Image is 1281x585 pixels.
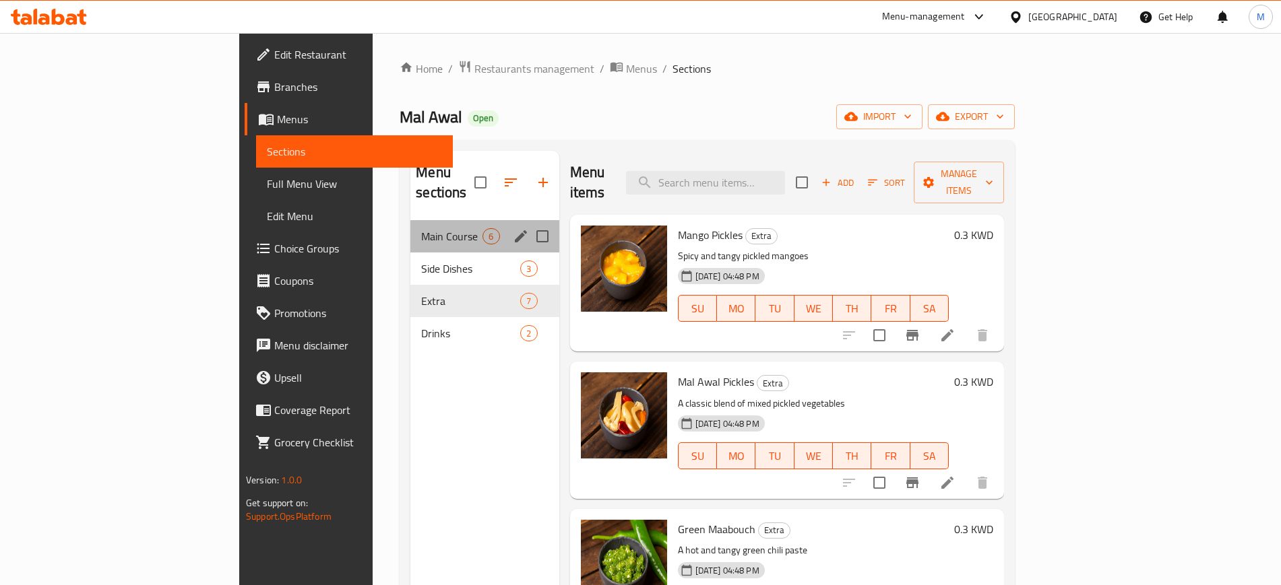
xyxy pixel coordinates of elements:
h6: 0.3 KWD [954,520,993,539]
p: A classic blend of mixed pickled vegetables [678,395,949,412]
span: Select section [788,168,816,197]
div: Side Dishes3 [410,252,559,285]
button: Add [816,172,859,193]
span: Sort [868,175,905,191]
button: WE [794,295,833,322]
a: Menus [610,60,657,77]
a: Edit Menu [256,200,453,232]
span: 6 [483,230,499,243]
nav: Menu sections [410,215,559,355]
img: Mango Pickles [581,226,667,312]
img: Mal Awal Pickles [581,372,667,458]
button: Branch-specific-item [896,467,929,499]
button: import [836,104,923,129]
span: TU [761,299,788,318]
button: Manage items [914,162,1004,203]
a: Branches [245,71,453,103]
button: export [928,104,1015,129]
span: Open [468,112,499,124]
span: [DATE] 04:48 PM [690,417,765,430]
span: Extra [421,293,520,309]
p: A hot and tangy green chili paste [678,542,949,559]
span: SA [916,446,943,466]
span: Select to update [865,321,894,349]
a: Menus [245,103,453,135]
span: Version: [246,471,279,489]
span: WE [800,446,827,466]
a: Promotions [245,297,453,329]
span: Promotions [274,305,442,321]
span: Extra [757,376,788,391]
span: Restaurants management [474,61,594,77]
span: Branches [274,79,442,95]
span: Coupons [274,273,442,289]
span: Drinks [421,325,520,341]
a: Menu disclaimer [245,329,453,362]
span: Coverage Report [274,402,442,418]
span: 1.0.0 [281,471,302,489]
li: / [600,61,604,77]
span: SU [684,299,712,318]
button: Branch-specific-item [896,319,929,351]
button: edit [511,226,531,246]
span: Side Dishes [421,261,520,277]
span: import [847,108,912,125]
div: Extra [757,375,789,391]
button: MO [717,442,755,469]
a: Support.OpsPlatform [246,508,332,525]
span: Full Menu View [267,176,442,192]
div: Extra [745,228,778,244]
span: M [1257,9,1265,24]
span: SU [684,446,712,466]
a: Edit menu item [939,327,956,343]
h6: 0.3 KWD [954,372,993,391]
button: FR [871,442,910,469]
div: [GEOGRAPHIC_DATA] [1028,9,1117,24]
span: SA [916,299,943,318]
span: 7 [521,295,536,308]
button: SU [678,442,717,469]
button: WE [794,442,833,469]
button: SU [678,295,717,322]
a: Upsell [245,362,453,394]
a: Coverage Report [245,394,453,426]
input: search [626,171,785,195]
a: Sections [256,135,453,168]
a: Grocery Checklist [245,426,453,458]
nav: breadcrumb [400,60,1015,77]
span: Choice Groups [274,240,442,256]
div: Drinks2 [410,317,559,349]
span: Get support on: [246,494,308,512]
button: TH [833,442,871,469]
button: TH [833,295,871,322]
div: Main Course6edit [410,220,559,252]
span: Extra [759,522,790,538]
span: Mango Pickles [678,225,743,245]
a: Full Menu View [256,168,453,200]
span: TH [838,299,866,318]
span: Main Course [421,228,482,244]
span: MO [722,446,750,466]
span: FR [877,446,904,466]
span: Sections [267,143,442,160]
div: items [520,261,537,277]
div: items [482,228,499,244]
span: FR [877,299,904,318]
a: Choice Groups [245,232,453,265]
button: FR [871,295,910,322]
li: / [662,61,667,77]
a: Edit Restaurant [245,38,453,71]
span: Sort items [859,172,914,193]
div: items [520,293,537,309]
span: Upsell [274,370,442,386]
button: MO [717,295,755,322]
button: Sort [865,172,908,193]
span: TU [761,446,788,466]
span: Extra [746,228,777,244]
span: Edit Menu [267,208,442,224]
button: delete [966,467,999,499]
span: 2 [521,327,536,340]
